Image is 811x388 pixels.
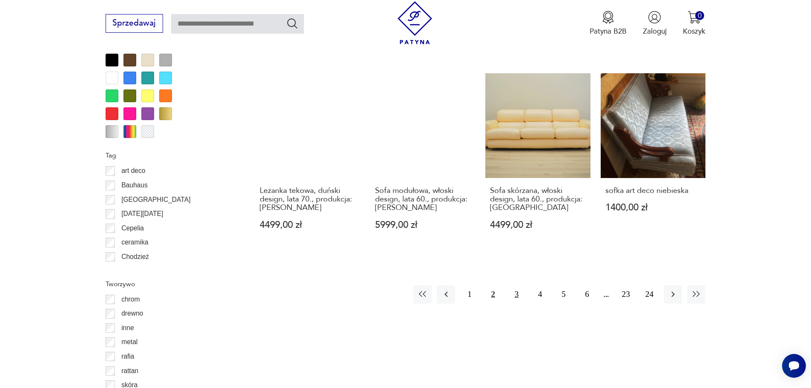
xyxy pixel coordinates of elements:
div: 0 [695,11,704,20]
p: Chodzież [121,251,149,262]
button: Sprzedawaj [106,14,163,33]
p: 4499,00 zł [260,221,355,230]
button: 3 [507,285,526,304]
p: 5999,00 zł [375,221,471,230]
img: Ikona medalu [602,11,615,24]
p: chrom [121,294,140,305]
iframe: Smartsupp widget button [782,354,806,378]
p: Ćmielów [121,266,147,277]
button: 24 [640,285,659,304]
button: 2 [484,285,502,304]
button: 23 [617,285,635,304]
a: Sprzedawaj [106,20,163,27]
p: art deco [121,165,145,176]
p: Zaloguj [643,26,667,36]
img: Ikonka użytkownika [648,11,661,24]
button: 4 [531,285,549,304]
p: ceramika [121,237,148,248]
a: Sofa skórzana, włoski design, lata 60., produkcja: WłochySofa skórzana, włoski design, lata 60., ... [485,73,590,250]
p: drewno [121,308,143,319]
a: Ikona medaluPatyna B2B [590,11,627,36]
button: Szukaj [286,17,298,29]
button: Zaloguj [643,11,667,36]
button: 0Koszyk [683,11,705,36]
p: 4499,00 zł [490,221,586,230]
a: Sofa modułowa, włoski design, lata 60., produkcja: WłochySofa modułowa, włoski design, lata 60., ... [370,73,476,250]
h3: Leżanka tekowa, duński design, lata 70., produkcja: [PERSON_NAME] [260,187,355,213]
img: Ikona koszyka [688,11,701,24]
button: 5 [554,285,573,304]
p: rafia [121,351,134,362]
p: Cepelia [121,223,144,234]
button: Patyna B2B [590,11,627,36]
p: [GEOGRAPHIC_DATA] [121,194,190,205]
p: 1400,00 zł [605,203,701,212]
p: inne [121,322,134,333]
p: metal [121,336,138,348]
p: rattan [121,365,138,377]
a: Leżanka tekowa, duński design, lata 70., produkcja: DaniaLeżanka tekowa, duński design, lata 70.,... [255,73,360,250]
p: Tag [106,150,231,161]
button: 6 [578,285,596,304]
a: sofka art deco niebieskasofka art deco niebieska1400,00 zł [601,73,706,250]
p: [DATE][DATE] [121,208,163,219]
img: Patyna - sklep z meblami i dekoracjami vintage [393,1,436,44]
h3: Sofa modułowa, włoski design, lata 60., produkcja: [PERSON_NAME] [375,187,471,213]
button: 1 [460,285,479,304]
p: Bauhaus [121,180,148,191]
h3: sofka art deco niebieska [605,187,701,195]
p: Tworzywo [106,279,231,290]
p: Koszyk [683,26,705,36]
h3: Sofa skórzana, włoski design, lata 60., produkcja: [GEOGRAPHIC_DATA] [490,187,586,213]
p: Patyna B2B [590,26,627,36]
